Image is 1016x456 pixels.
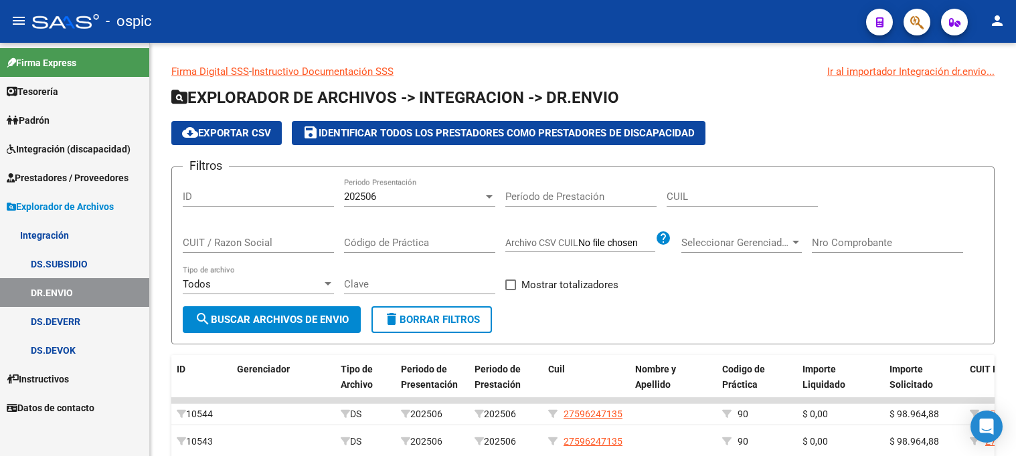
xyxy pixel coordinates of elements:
[292,121,705,145] button: Identificar todos los Prestadores como Prestadores de Discapacidad
[237,364,290,374] span: Gerenciador
[344,191,376,203] span: 202506
[7,113,50,128] span: Padrón
[183,278,211,290] span: Todos
[989,13,1005,29] mat-icon: person
[738,409,748,419] span: 90
[177,364,185,374] span: ID
[171,355,232,399] datatable-header-cell: ID
[884,355,964,399] datatable-header-cell: Importe Solicitado
[630,355,717,399] datatable-header-cell: Nombre y Apellido
[371,306,492,333] button: Borrar Filtros
[195,314,349,326] span: Buscar Archivos de Envio
[106,7,152,36] span: - ospic
[384,314,480,326] span: Borrar Filtros
[505,237,578,248] span: Archivo CSV CUIL
[469,355,543,399] datatable-header-cell: Periodo de Prestación
[475,407,537,422] div: 202506
[341,434,390,449] div: DS
[655,230,671,246] mat-icon: help
[303,127,695,139] span: Identificar todos los Prestadores como Prestadores de Discapacidad
[195,311,211,327] mat-icon: search
[7,401,94,415] span: Datos de contacto
[635,364,676,390] span: Nombre y Apellido
[177,407,226,422] div: 10544
[564,409,622,419] span: 27596247135
[335,355,396,399] datatable-header-cell: Tipo de Archivo
[171,121,282,145] button: Exportar CSV
[802,409,828,419] span: $ 0,00
[7,55,76,70] span: Firma Express
[475,364,521,390] span: Periodo de Prestación
[182,127,271,139] span: Exportar CSV
[303,124,319,140] mat-icon: save
[797,355,884,399] datatable-header-cell: Importe Liquidado
[970,411,1003,443] div: Open Intercom Messenger
[171,64,995,79] p: -
[681,237,790,249] span: Seleccionar Gerenciador
[802,436,828,447] span: $ 0,00
[7,170,129,185] span: Prestadores / Proveedores
[7,84,58,99] span: Tesorería
[475,434,537,449] div: 202506
[7,142,131,156] span: Integración (discapacidad)
[341,407,390,422] div: DS
[171,66,249,78] a: Firma Digital SSS
[7,199,114,214] span: Explorador de Archivos
[521,277,618,293] span: Mostrar totalizadores
[183,156,229,175] h3: Filtros
[182,124,198,140] mat-icon: cloud_download
[384,311,400,327] mat-icon: delete
[183,306,361,333] button: Buscar Archivos de Envio
[717,355,797,399] datatable-header-cell: Codigo de Práctica
[177,434,226,449] div: 10543
[827,64,995,79] div: Ir al importador Integración dr.envio...
[401,407,464,422] div: 202506
[11,13,27,29] mat-icon: menu
[396,355,469,399] datatable-header-cell: Periodo de Presentación
[341,364,373,390] span: Tipo de Archivo
[232,355,335,399] datatable-header-cell: Gerenciador
[722,364,765,390] span: Codigo de Práctica
[738,436,748,447] span: 90
[890,409,939,419] span: $ 98.964,88
[802,364,845,390] span: Importe Liquidado
[7,372,69,386] span: Instructivos
[578,237,655,249] input: Archivo CSV CUIL
[548,364,565,374] span: Cuil
[171,88,619,107] span: EXPLORADOR DE ARCHIVOS -> INTEGRACION -> DR.ENVIO
[252,66,394,78] a: Instructivo Documentación SSS
[564,436,622,447] span: 27596247135
[543,355,630,399] datatable-header-cell: Cuil
[401,364,458,390] span: Periodo de Presentación
[890,364,933,390] span: Importe Solicitado
[890,436,939,447] span: $ 98.964,88
[401,434,464,449] div: 202506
